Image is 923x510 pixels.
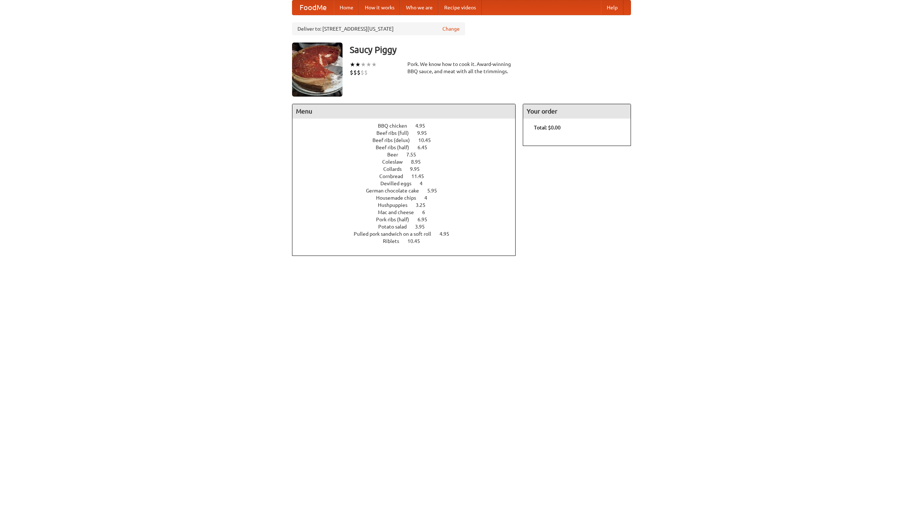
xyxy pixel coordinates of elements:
span: Housemade chips [376,195,423,201]
h4: Menu [292,104,515,119]
a: German chocolate cake 5.95 [366,188,450,194]
li: ★ [366,61,371,68]
span: 3.95 [415,224,432,230]
span: 3.25 [416,202,433,208]
div: Deliver to: [STREET_ADDRESS][US_STATE] [292,22,465,35]
li: $ [364,68,368,76]
div: Pork. We know how to cook it. Award-winning BBQ sauce, and meat with all the trimmings. [407,61,516,75]
a: Beef ribs (half) 6.45 [376,145,441,150]
span: 6.45 [418,145,434,150]
span: Cornbread [379,173,410,179]
a: Mac and cheese 6 [378,209,438,215]
span: 7.55 [406,152,423,158]
span: Mac and cheese [378,209,421,215]
span: Potato salad [378,224,414,230]
span: 4.95 [415,123,432,129]
a: FoodMe [292,0,334,15]
a: Pork ribs (half) 6.95 [376,217,441,222]
li: $ [350,68,353,76]
a: Devilled eggs 4 [380,181,436,186]
a: BBQ chicken 4.95 [378,123,438,129]
a: Hushpuppies 3.25 [378,202,439,208]
span: Pork ribs (half) [376,217,416,222]
span: German chocolate cake [366,188,426,194]
span: Coleslaw [382,159,410,165]
span: 10.45 [407,238,427,244]
span: 9.95 [410,166,427,172]
a: Who we are [400,0,438,15]
h4: Your order [523,104,631,119]
li: $ [353,68,357,76]
span: Hushpuppies [378,202,415,208]
li: ★ [350,61,355,68]
b: Total: $0.00 [534,125,561,130]
span: Riblets [383,238,406,244]
span: 9.95 [417,130,434,136]
span: Beef ribs (full) [376,130,416,136]
span: 4 [420,181,430,186]
li: $ [361,68,364,76]
a: Coleslaw 8.95 [382,159,434,165]
span: 11.45 [411,173,431,179]
a: Beef ribs (delux) 10.45 [372,137,444,143]
li: ★ [355,61,361,68]
a: Change [442,25,460,32]
a: Cornbread 11.45 [379,173,437,179]
a: Riblets 10.45 [383,238,433,244]
h3: Saucy Piggy [350,43,631,57]
span: 6 [422,209,432,215]
span: Devilled eggs [380,181,419,186]
span: 6.95 [418,217,434,222]
a: Beer 7.55 [387,152,429,158]
a: Beef ribs (full) 9.95 [376,130,440,136]
span: 8.95 [411,159,428,165]
a: Home [334,0,359,15]
span: Pulled pork sandwich on a soft roll [354,231,438,237]
span: Beef ribs (delux) [372,137,417,143]
a: Housemade chips 4 [376,195,441,201]
a: Recipe videos [438,0,482,15]
span: BBQ chicken [378,123,414,129]
a: Pulled pork sandwich on a soft roll 4.95 [354,231,463,237]
span: Beef ribs (half) [376,145,416,150]
a: Help [601,0,623,15]
a: Collards 9.95 [383,166,433,172]
span: 10.45 [418,137,438,143]
span: 4.95 [440,231,456,237]
img: angular.jpg [292,43,343,97]
li: $ [357,68,361,76]
li: ★ [361,61,366,68]
span: 5.95 [427,188,444,194]
span: Beer [387,152,405,158]
span: 4 [424,195,434,201]
a: Potato salad 3.95 [378,224,438,230]
a: How it works [359,0,400,15]
li: ★ [371,61,377,68]
span: Collards [383,166,409,172]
